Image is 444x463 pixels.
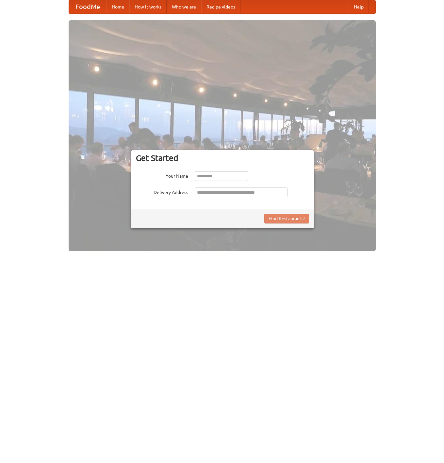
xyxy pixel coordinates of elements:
[136,153,309,163] h3: Get Started
[264,214,309,223] button: Find Restaurants!
[349,0,369,13] a: Help
[136,171,188,179] label: Your Name
[201,0,240,13] a: Recipe videos
[167,0,201,13] a: Who we are
[129,0,167,13] a: How it works
[136,187,188,196] label: Delivery Address
[69,0,107,13] a: FoodMe
[107,0,129,13] a: Home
